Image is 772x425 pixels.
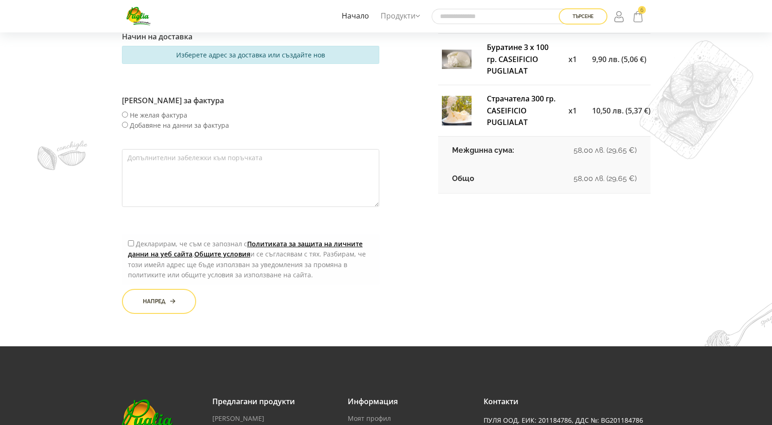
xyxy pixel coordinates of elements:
label: Допълнителни забележки към поръчката [127,155,263,161]
img: stracciatella-gioia-gr300-thumb.jpg [442,96,472,125]
span: Не желая фактура [130,111,187,119]
h3: Информация [348,397,470,406]
label: Декларирам, че съм се запознал с , и се съгласявам с тях. Разбирам, че този имейл адрес ще бъде и... [128,239,366,279]
span: 6 [638,6,646,14]
img: Puglia [127,7,151,25]
a: [PERSON_NAME] [212,415,264,422]
td: 58,00 лв. (29,65 €) [543,165,650,193]
h3: Контакти [484,397,651,406]
button: Напред [122,289,196,314]
td: Междинна сума: [438,137,543,165]
span: 9,90 лв. (5,06 €) [592,54,646,64]
span: x1 [568,106,577,116]
a: 6 [630,7,646,25]
img: demo [639,40,753,159]
td: 58,00 лв. (29,65 €) [543,137,650,165]
h6: Начин на доставка [122,32,379,41]
button: Търсене [559,8,607,25]
a: Продукти [378,6,422,27]
span: 10,50 лв. (5,37 €) [592,106,651,116]
a: Моят профил [348,415,391,422]
input: Добавяне на данни за фактура [122,122,128,128]
h6: [PERSON_NAME] за фактура [122,96,379,105]
img: burratine-gioia-3x100g-thumb.jpg [442,44,472,74]
a: Начало [339,6,371,27]
input: Търсене в сайта [432,9,571,24]
h3: Предлагани продукти [212,397,334,406]
td: Общо [438,165,543,193]
div: Изберете адрес за доставка или създайте нов [128,50,373,60]
span: Добавяне на данни за фактура [130,121,229,130]
a: Буратине 3 х 100 гр. CASEIFICIO PUGLIALAT [487,42,549,76]
a: Login [612,7,628,25]
span: x1 [568,54,577,64]
a: Общите условия [194,250,250,258]
input: Не желая фактура [122,112,128,118]
a: Страчатела 300 гр. CASEIFICIO PUGLIALAT [487,94,555,127]
img: demo [37,140,88,170]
